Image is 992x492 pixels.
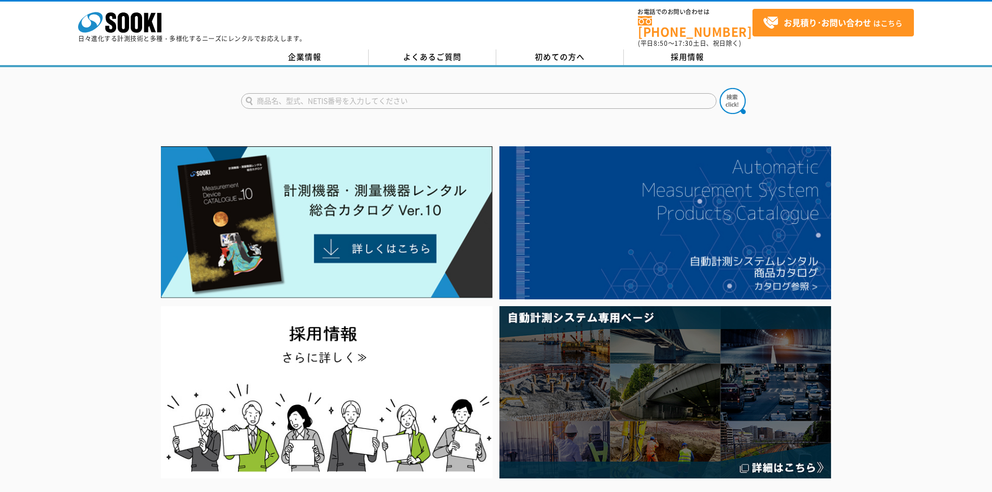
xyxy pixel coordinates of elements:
[499,306,831,478] img: 自動計測システム専用ページ
[624,49,751,65] a: 採用情報
[369,49,496,65] a: よくあるご質問
[654,39,668,48] span: 8:50
[720,88,746,114] img: btn_search.png
[784,16,871,29] strong: お見積り･お問い合わせ
[161,306,493,478] img: SOOKI recruit
[496,49,624,65] a: 初めての方へ
[763,15,902,31] span: はこちら
[78,35,306,42] p: 日々進化する計測技術と多種・多様化するニーズにレンタルでお応えします。
[674,39,693,48] span: 17:30
[638,16,752,37] a: [PHONE_NUMBER]
[535,51,585,62] span: 初めての方へ
[241,49,369,65] a: 企業情報
[638,39,741,48] span: (平日 ～ 土日、祝日除く)
[161,146,493,298] img: Catalog Ver10
[499,146,831,299] img: 自動計測システムカタログ
[638,9,752,15] span: お電話でのお問い合わせは
[241,93,717,109] input: 商品名、型式、NETIS番号を入力してください
[752,9,914,36] a: お見積り･お問い合わせはこちら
